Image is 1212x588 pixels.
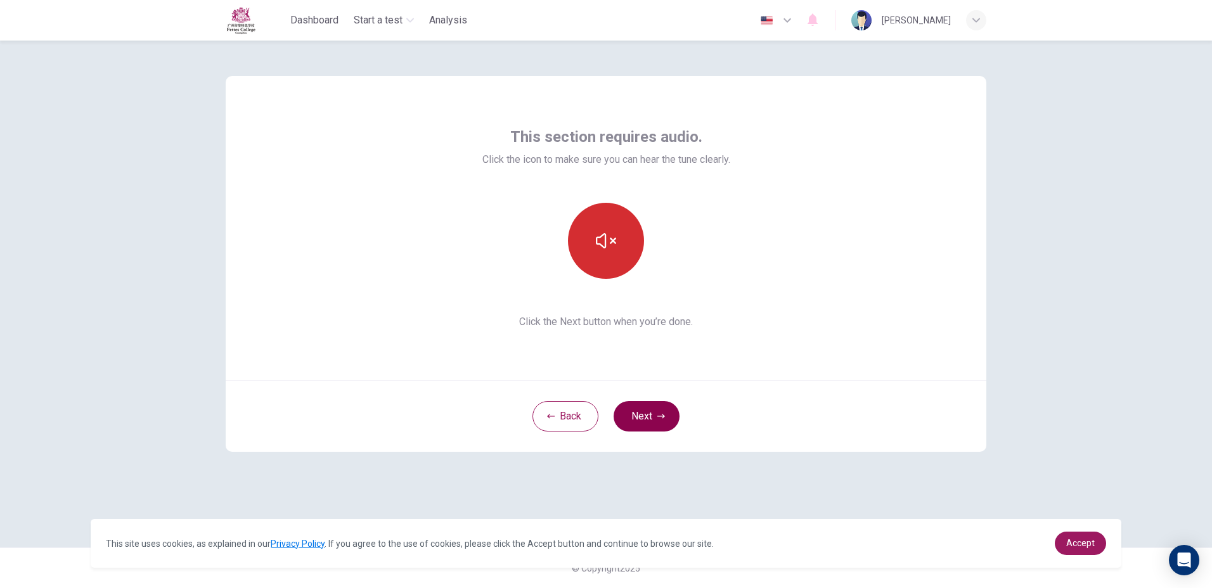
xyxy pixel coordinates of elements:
button: Back [532,401,598,431]
span: Accept [1066,538,1095,548]
img: Fettes logo [226,6,256,34]
span: Dashboard [290,13,338,28]
img: en [759,16,775,25]
a: dismiss cookie message [1055,532,1106,555]
span: This section requires audio. [510,127,702,147]
div: [PERSON_NAME] [882,13,951,28]
a: Privacy Policy [271,539,325,549]
button: Next [614,401,680,431]
div: Open Intercom Messenger [1169,545,1199,575]
span: © Copyright 2025 [572,563,640,573]
button: Start a test [349,9,419,32]
span: Click the icon to make sure you can hear the tune clearly. [482,152,730,167]
span: Click the Next button when you’re done. [482,314,730,329]
div: cookieconsent [91,519,1121,568]
img: Profile picture [851,10,872,30]
span: This site uses cookies, as explained in our . If you agree to the use of cookies, please click th... [106,539,714,549]
span: Analysis [429,13,467,28]
button: Dashboard [285,9,344,32]
a: Fettes logo [226,6,285,34]
span: Start a test [354,13,403,28]
button: Analysis [424,9,472,32]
